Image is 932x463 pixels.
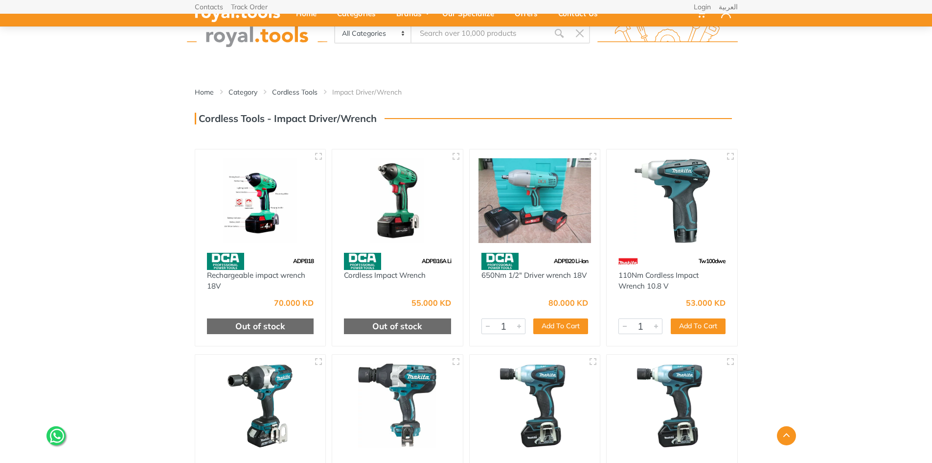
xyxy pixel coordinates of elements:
[533,318,588,334] button: Add To Cart
[272,87,318,97] a: Cordless Tools
[344,270,426,280] a: Cordless Impact Wrench
[195,113,377,124] h3: Cordless Tools - Impact Driver/Wrench
[686,299,726,307] div: 53.000 KD
[228,87,257,97] a: Category
[481,270,587,280] a: 650Nm 1/2" Driver wrench 18V
[187,20,327,47] img: royal.tools Logo
[207,253,244,270] img: 58.webp
[195,3,223,10] a: Contacts
[207,318,314,334] div: Out of stock
[411,23,548,44] input: Site search
[694,3,711,10] a: Login
[618,270,699,291] a: 110Nm Cordless Impact Wrench 10.8 V
[207,270,305,291] a: Rechargeable impact wrench 18V
[411,299,451,307] div: 55.000 KD
[195,87,214,97] a: Home
[615,158,728,243] img: Royal Tools - 110Nm Cordless Impact Wrench 10.8 V
[548,299,588,307] div: 80.000 KD
[554,257,588,265] span: ADPB20 Li-Ion
[422,257,451,265] span: ADPB16A Li
[699,257,726,265] span: Tw100dwe
[478,364,591,448] img: Royal Tools - 230N.m Cordless Impact Wrench (18V Li-ion) - 1/2
[341,158,454,243] img: Royal Tools - Cordless Impact Wrench
[597,20,738,47] img: royal.tools Logo
[478,158,591,243] img: Royal Tools - 650Nm 1/2
[274,299,314,307] div: 70.000 KD
[231,3,268,10] a: Track Order
[615,364,728,448] img: Royal Tools - 230N.m Cordless Impact Wrench (18V Li-ion) - 1/2
[204,158,317,243] img: Royal Tools - Rechargeable impact wrench 18V
[195,87,738,97] nav: breadcrumb
[332,87,416,97] li: Impact Driver/Wrench
[481,253,519,270] img: 58.webp
[204,364,317,448] img: Royal Tools - 1,050 NM Cordless Impact Wrench (18V Li-ion) - 3/4
[618,253,638,270] img: 42.webp
[719,3,738,10] a: العربية
[344,318,451,334] div: Out of stock
[341,364,454,448] img: Royal Tools - 1050 Nm Cordless Impact Wrench (18v) - 3/4
[293,257,314,265] span: ADPB18
[344,253,381,270] img: 58.webp
[335,24,412,43] select: Category
[671,318,726,334] button: Add To Cart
